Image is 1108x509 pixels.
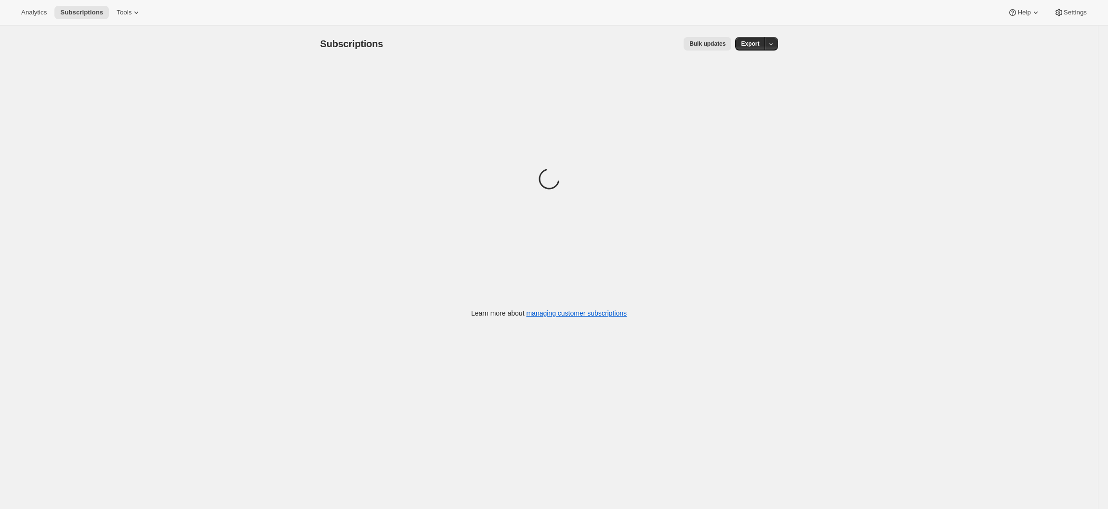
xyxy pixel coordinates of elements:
button: Analytics [15,6,53,19]
a: managing customer subscriptions [526,309,627,317]
span: Settings [1064,9,1087,16]
button: Help [1002,6,1046,19]
button: Settings [1048,6,1093,19]
span: Tools [117,9,132,16]
span: Subscriptions [320,38,383,49]
button: Tools [111,6,147,19]
span: Export [741,40,759,48]
button: Bulk updates [684,37,731,51]
span: Analytics [21,9,47,16]
span: Subscriptions [60,9,103,16]
span: Bulk updates [689,40,725,48]
span: Help [1017,9,1030,16]
button: Export [735,37,765,51]
button: Subscriptions [54,6,109,19]
p: Learn more about [471,308,627,318]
